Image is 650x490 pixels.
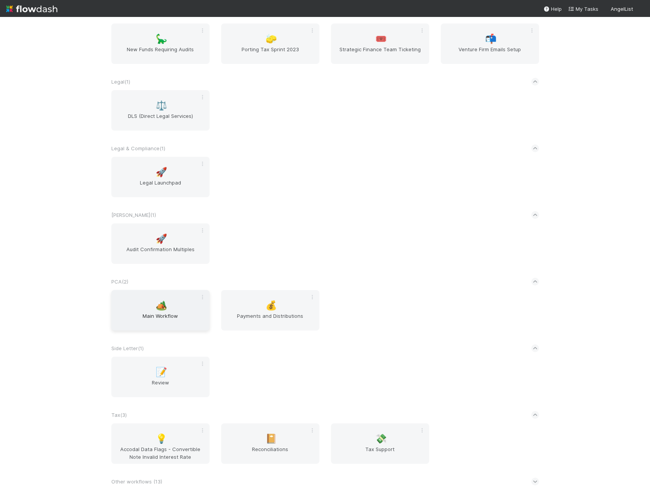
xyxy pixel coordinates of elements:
a: 🚀Legal Launchpad [111,157,210,197]
span: Venture Firm Emails Setup [444,45,536,61]
span: Audit Confirmation Multiples [114,245,207,261]
a: 📔Reconciliations [221,423,319,464]
a: 🏕️Main Workflow [111,290,210,331]
span: 🎟️ [375,34,387,44]
span: 🚀 [156,234,167,244]
span: New Funds Requiring Audits [114,45,207,61]
span: Strategic Finance Team Ticketing [334,45,426,61]
a: 🎟️Strategic Finance Team Ticketing [331,23,429,64]
a: 💰Payments and Distributions [221,290,319,331]
span: Main Workflow [114,312,207,327]
span: 🚀 [156,167,167,177]
span: 🦕 [156,34,167,44]
span: Legal Launchpad [114,179,207,194]
span: 📝 [156,367,167,377]
a: ⚖️DLS (Direct Legal Services) [111,90,210,131]
span: 📬 [485,34,497,44]
span: 💸 [375,434,387,444]
a: 💸Tax Support [331,423,429,464]
a: 🚀Audit Confirmation Multiples [111,223,210,264]
span: PCA ( 2 ) [111,279,128,285]
span: DLS (Direct Legal Services) [114,112,207,128]
span: Reconciliations [224,445,316,461]
span: Other workflows ( 13 ) [111,478,162,485]
span: ⚖️ [156,101,167,111]
span: 💡 [156,434,167,444]
span: Tax Support [334,445,426,461]
span: Legal & Compliance ( 1 ) [111,145,165,151]
span: Payments and Distributions [224,312,316,327]
span: Accodal Data Flags - Convertible Note Invalid Interest Rate [114,445,207,461]
div: Help [543,5,562,13]
span: [PERSON_NAME] ( 1 ) [111,212,156,218]
span: Side Letter ( 1 ) [111,345,144,351]
span: 🏕️ [156,300,167,310]
span: Porting Tax Sprint 2023 [224,45,316,61]
span: Tax ( 3 ) [111,412,127,418]
span: Review [114,379,207,394]
img: avatar_c0d2ec3f-77e2-40ea-8107-ee7bdb5edede.png [636,5,644,13]
a: 📬Venture Firm Emails Setup [441,23,539,64]
a: My Tasks [568,5,598,13]
a: 💡Accodal Data Flags - Convertible Note Invalid Interest Rate [111,423,210,464]
span: 💰 [265,300,277,310]
span: 🧽 [265,34,277,44]
a: 📝Review [111,357,210,397]
span: Legal ( 1 ) [111,79,130,85]
a: 🧽Porting Tax Sprint 2023 [221,23,319,64]
span: 📔 [265,434,277,444]
a: 🦕New Funds Requiring Audits [111,23,210,64]
img: logo-inverted-e16ddd16eac7371096b0.svg [6,2,57,15]
span: AngelList [611,6,633,12]
span: My Tasks [568,6,598,12]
